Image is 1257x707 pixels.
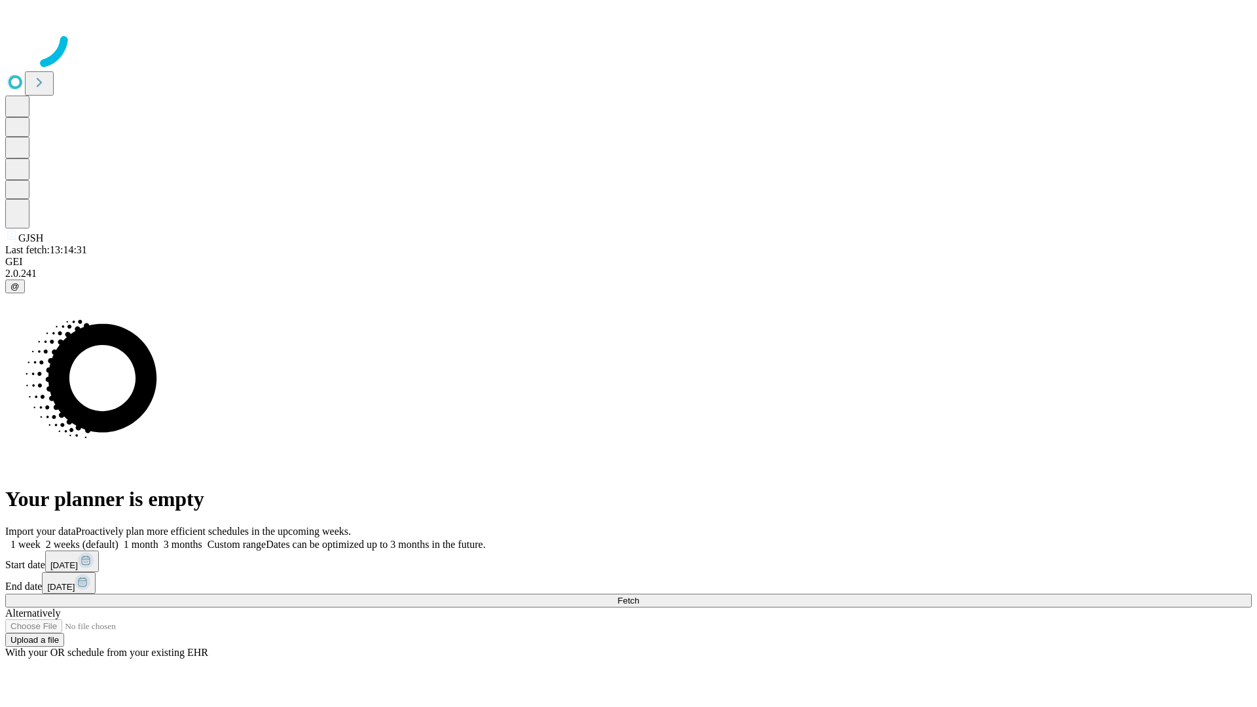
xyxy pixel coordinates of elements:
[50,560,78,570] span: [DATE]
[164,539,202,550] span: 3 months
[10,539,41,550] span: 1 week
[5,244,87,255] span: Last fetch: 13:14:31
[45,551,99,572] button: [DATE]
[5,280,25,293] button: @
[5,256,1252,268] div: GEI
[46,539,118,550] span: 2 weeks (default)
[42,572,96,594] button: [DATE]
[5,633,64,647] button: Upload a file
[5,551,1252,572] div: Start date
[5,594,1252,607] button: Fetch
[617,596,639,606] span: Fetch
[47,582,75,592] span: [DATE]
[76,526,351,537] span: Proactively plan more efficient schedules in the upcoming weeks.
[5,647,208,658] span: With your OR schedule from your existing EHR
[5,572,1252,594] div: End date
[10,281,20,291] span: @
[208,539,266,550] span: Custom range
[124,539,158,550] span: 1 month
[5,487,1252,511] h1: Your planner is empty
[5,607,60,619] span: Alternatively
[266,539,485,550] span: Dates can be optimized up to 3 months in the future.
[5,268,1252,280] div: 2.0.241
[5,526,76,537] span: Import your data
[18,232,43,244] span: GJSH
